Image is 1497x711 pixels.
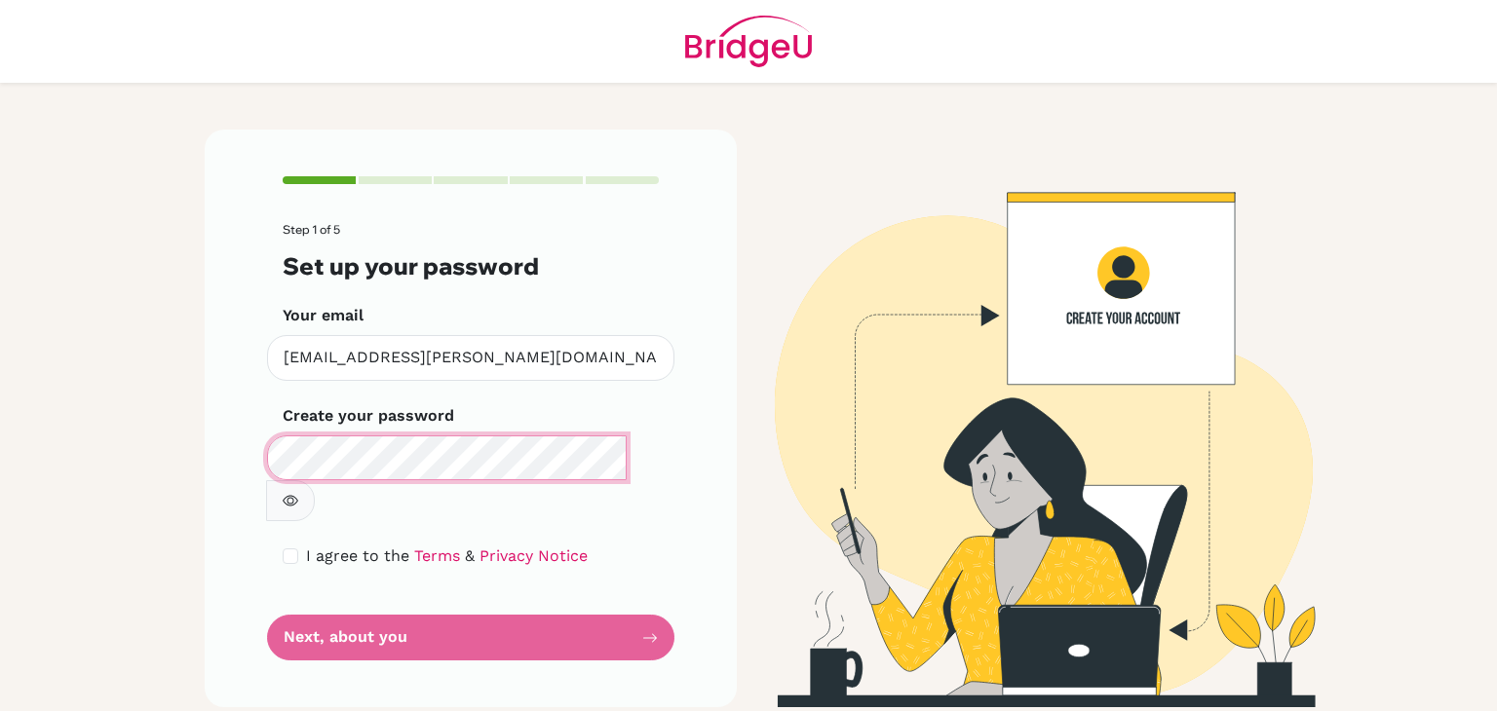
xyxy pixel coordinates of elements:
span: Step 1 of 5 [283,222,340,237]
h3: Set up your password [283,252,659,281]
label: Create your password [283,404,454,428]
a: Terms [414,546,460,565]
span: I agree to the [306,546,409,565]
span: & [465,546,475,565]
a: Privacy Notice [480,546,588,565]
input: Insert your email* [267,335,674,381]
label: Your email [283,304,364,327]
